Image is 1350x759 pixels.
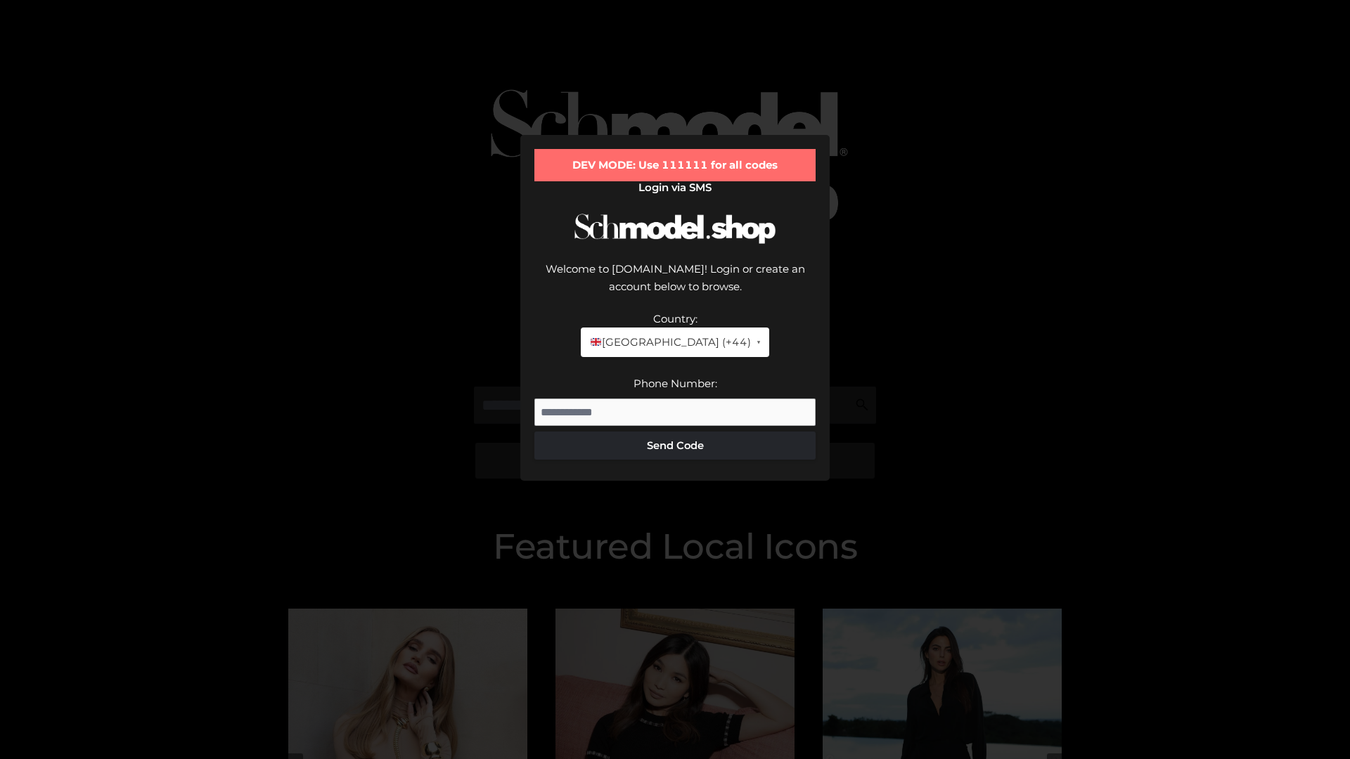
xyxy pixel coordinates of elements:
h2: Login via SMS [534,181,816,194]
button: Send Code [534,432,816,460]
img: 🇬🇧 [591,337,601,347]
label: Country: [653,312,697,325]
span: [GEOGRAPHIC_DATA] (+44) [589,333,750,351]
div: Welcome to [DOMAIN_NAME]! Login or create an account below to browse. [534,260,816,310]
div: DEV MODE: Use 111111 for all codes [534,149,816,181]
img: Schmodel Logo [570,201,780,257]
label: Phone Number: [634,377,717,390]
